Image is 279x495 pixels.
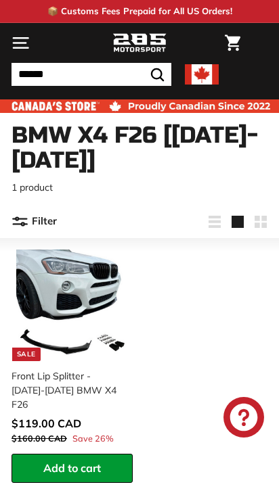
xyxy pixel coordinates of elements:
[72,432,114,445] span: Save 26%
[12,454,133,483] button: Add to cart
[12,63,171,86] input: Search
[12,181,267,195] p: 1 product
[12,348,41,361] div: Sale
[12,417,81,430] span: $119.00 CAD
[47,5,232,18] p: 📦 Customs Fees Prepaid for All US Orders!
[43,461,101,475] span: Add to cart
[12,433,67,444] span: $160.00 CAD
[12,123,267,174] h1: BMW X4 F26 [[DATE]-[DATE]]
[12,245,133,454] a: Sale bmw x4 front lip Front Lip Splitter - [DATE]-[DATE] BMW X4 F26 Save 26%
[12,206,57,238] button: Filter
[219,397,268,441] inbox-online-store-chat: Shopify online store chat
[16,250,128,361] img: bmw x4 front lip
[218,24,247,62] a: Cart
[12,369,125,412] div: Front Lip Splitter - [DATE]-[DATE] BMW X4 F26
[112,32,167,55] img: Logo_285_Motorsport_areodynamics_components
